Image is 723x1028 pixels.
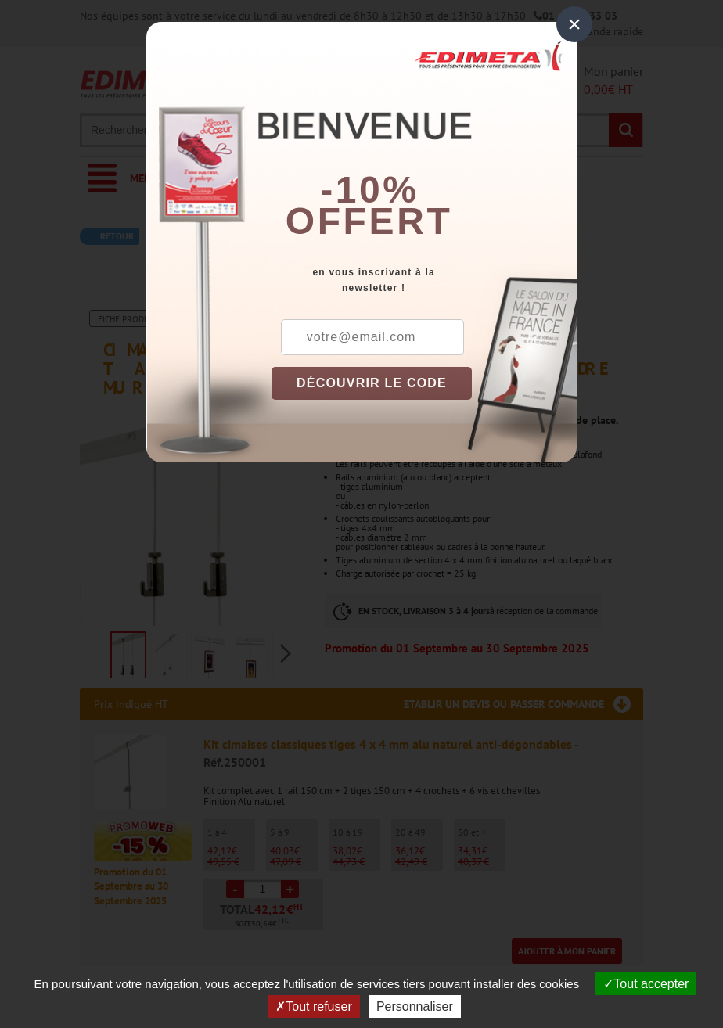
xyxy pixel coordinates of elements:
font: offert [286,200,453,242]
b: -10% [320,169,419,210]
span: En poursuivant votre navigation, vous acceptez l'utilisation de services tiers pouvant installer ... [27,977,588,990]
button: Personnaliser (fenêtre modale) [369,995,461,1018]
div: × [556,6,592,42]
button: Tout refuser [268,995,359,1018]
input: votre@email.com [281,319,464,355]
button: Tout accepter [595,972,696,995]
div: en vous inscrivant à la newsletter ! [272,264,577,296]
button: DÉCOUVRIR LE CODE [272,367,472,400]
